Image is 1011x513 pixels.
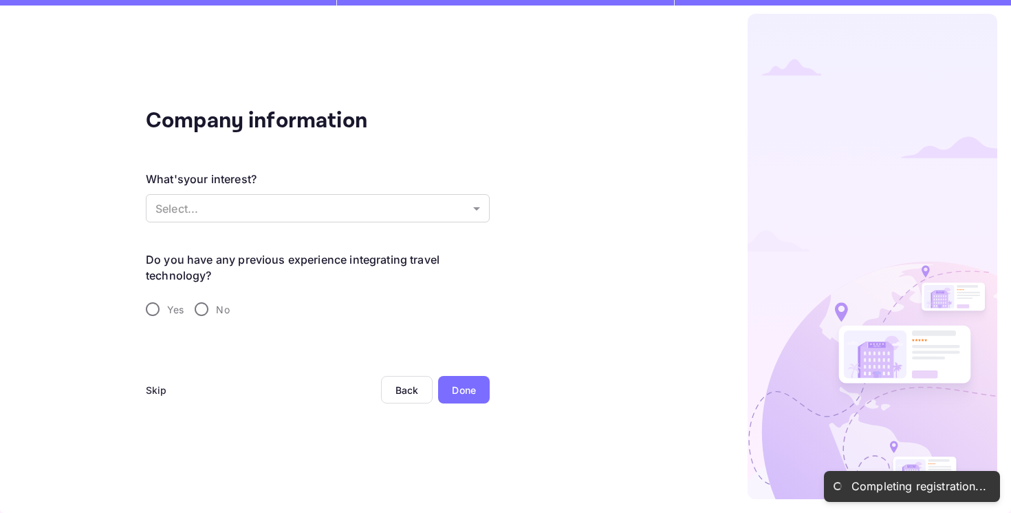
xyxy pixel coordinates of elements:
img: logo [748,14,997,499]
div: Without label [146,194,490,222]
span: Yes [167,302,184,317]
div: Skip [146,383,167,397]
div: Company information [146,105,421,138]
span: No [216,302,229,317]
legend: Do you have any previous experience integrating travel technology? [146,252,490,284]
div: What's your interest? [146,171,257,187]
div: Completing registration... [851,479,986,494]
div: Done [452,383,476,397]
div: Back [395,384,419,396]
p: Select... [155,200,468,217]
div: travel-experience [146,295,490,324]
